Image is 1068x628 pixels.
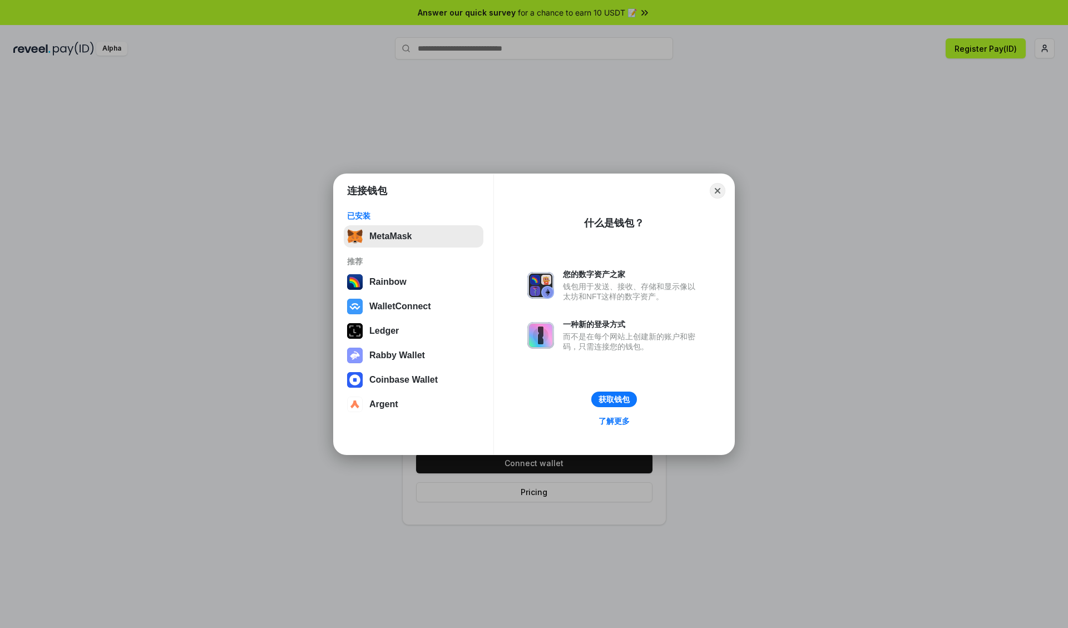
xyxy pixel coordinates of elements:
[347,323,363,339] img: svg+xml,%3Csvg%20xmlns%3D%22http%3A%2F%2Fwww.w3.org%2F2000%2Fsvg%22%20width%3D%2228%22%20height%3...
[347,184,387,197] h1: 连接钱包
[347,211,480,221] div: 已安装
[344,369,483,391] button: Coinbase Wallet
[527,272,554,299] img: svg+xml,%3Csvg%20xmlns%3D%22http%3A%2F%2Fwww.w3.org%2F2000%2Fsvg%22%20fill%3D%22none%22%20viewBox...
[347,256,480,266] div: 推荐
[344,295,483,318] button: WalletConnect
[369,231,412,241] div: MetaMask
[344,271,483,293] button: Rainbow
[369,277,407,287] div: Rainbow
[344,393,483,416] button: Argent
[347,274,363,290] img: svg+xml,%3Csvg%20width%3D%22120%22%20height%3D%22120%22%20viewBox%3D%220%200%20120%20120%22%20fil...
[527,322,554,349] img: svg+xml,%3Csvg%20xmlns%3D%22http%3A%2F%2Fwww.w3.org%2F2000%2Fsvg%22%20fill%3D%22none%22%20viewBox...
[599,394,630,404] div: 获取钱包
[599,416,630,426] div: 了解更多
[710,183,725,199] button: Close
[563,281,701,301] div: 钱包用于发送、接收、存储和显示像以太坊和NFT这样的数字资产。
[584,216,644,230] div: 什么是钱包？
[347,299,363,314] img: svg+xml,%3Csvg%20width%3D%2228%22%20height%3D%2228%22%20viewBox%3D%220%200%2028%2028%22%20fill%3D...
[347,348,363,363] img: svg+xml,%3Csvg%20xmlns%3D%22http%3A%2F%2Fwww.w3.org%2F2000%2Fsvg%22%20fill%3D%22none%22%20viewBox...
[369,301,431,311] div: WalletConnect
[591,392,637,407] button: 获取钱包
[369,326,399,336] div: Ledger
[344,225,483,248] button: MetaMask
[563,319,701,329] div: 一种新的登录方式
[563,269,701,279] div: 您的数字资产之家
[344,320,483,342] button: Ledger
[347,397,363,412] img: svg+xml,%3Csvg%20width%3D%2228%22%20height%3D%2228%22%20viewBox%3D%220%200%2028%2028%22%20fill%3D...
[369,399,398,409] div: Argent
[592,414,636,428] a: 了解更多
[347,229,363,244] img: svg+xml,%3Csvg%20fill%3D%22none%22%20height%3D%2233%22%20viewBox%3D%220%200%2035%2033%22%20width%...
[369,350,425,360] div: Rabby Wallet
[347,372,363,388] img: svg+xml,%3Csvg%20width%3D%2228%22%20height%3D%2228%22%20viewBox%3D%220%200%2028%2028%22%20fill%3D...
[344,344,483,367] button: Rabby Wallet
[563,332,701,352] div: 而不是在每个网站上创建新的账户和密码，只需连接您的钱包。
[369,375,438,385] div: Coinbase Wallet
